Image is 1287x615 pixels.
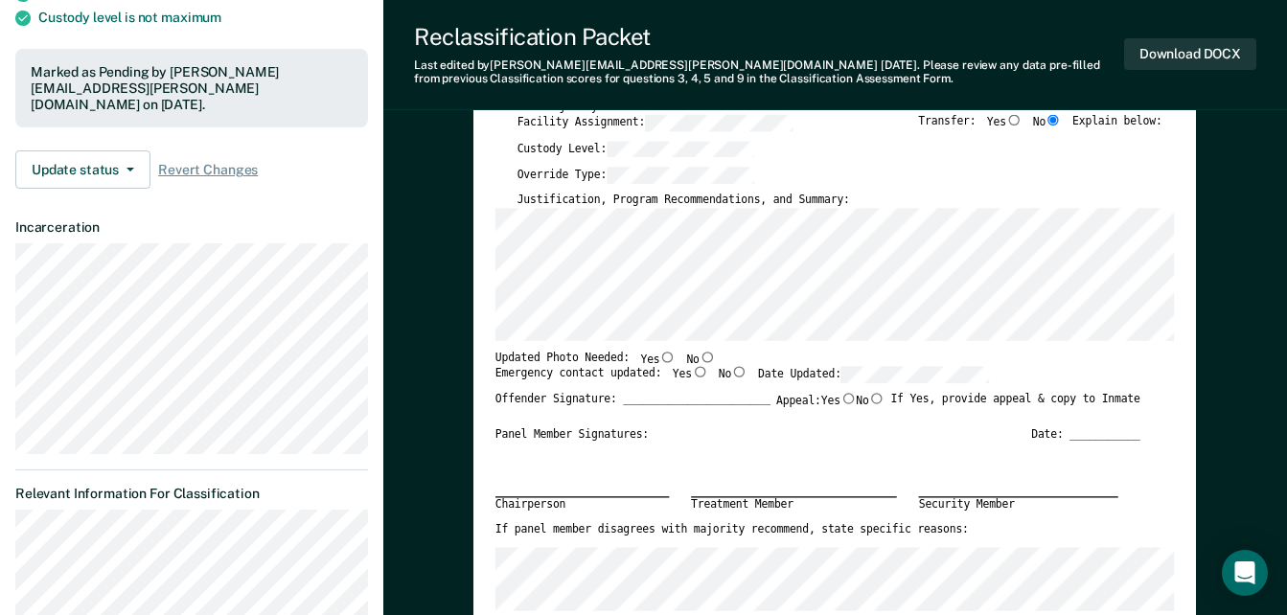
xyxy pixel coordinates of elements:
span: Revert Changes [158,162,258,178]
input: Date Updated: [841,366,989,382]
div: Emergency contact updated: [495,366,989,393]
div: Panel Member Signatures: [495,427,649,442]
label: Override Type: [517,167,755,183]
label: Yes [987,114,1023,130]
input: Yes [660,351,677,361]
dt: Relevant Information For Classification [15,486,368,502]
label: Yes [641,351,677,366]
div: Chairperson [495,496,669,512]
label: Justification, Program Recommendations, and Summary: [517,194,850,208]
div: Updated Photo Needed: [495,351,715,366]
input: Yes [692,366,708,376]
label: No [719,366,747,382]
label: Custody Level: [517,141,755,157]
div: Treatment Member [691,496,897,512]
div: Offender Signature: _______________________ If Yes, provide appeal & copy to Inmate [495,393,1140,427]
button: Update status [15,150,150,189]
input: Yes [840,393,857,403]
input: No [700,351,716,361]
div: Panel's Majority Recommendation: [495,100,1140,114]
div: Reclassification Packet [414,23,1124,51]
label: Appeal: [776,393,885,418]
span: maximum [161,10,221,25]
label: No [687,351,716,366]
dt: Incarceration [15,219,368,236]
input: Custody Level: [607,141,754,157]
div: Transfer: Explain below: [919,114,1162,141]
div: Last edited by [PERSON_NAME][EMAIL_ADDRESS][PERSON_NAME][DOMAIN_NAME] . Please review any data pr... [414,58,1124,86]
input: No [731,366,747,376]
button: Download DOCX [1124,38,1256,70]
label: Yes [821,393,857,408]
label: Yes [673,366,708,382]
div: Date: ___________ [1032,427,1140,442]
label: If panel member disagrees with majority recommend, state specific reasons: [495,523,969,537]
div: Custody level is not [38,10,368,26]
label: No [857,393,885,408]
input: Facility Assignment: [645,114,793,130]
label: No [1033,114,1062,130]
input: Yes [1006,114,1023,125]
input: No [869,393,885,403]
label: Date Updated: [758,366,989,382]
label: Facility Assignment: [517,114,793,130]
div: Open Intercom Messenger [1222,550,1268,596]
div: Marked as Pending by [PERSON_NAME][EMAIL_ADDRESS][PERSON_NAME][DOMAIN_NAME] on [DATE]. [31,64,353,112]
span: [DATE] [881,58,917,72]
input: Override Type: [607,167,754,183]
div: Security Member [919,496,1118,512]
input: No [1046,114,1062,125]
